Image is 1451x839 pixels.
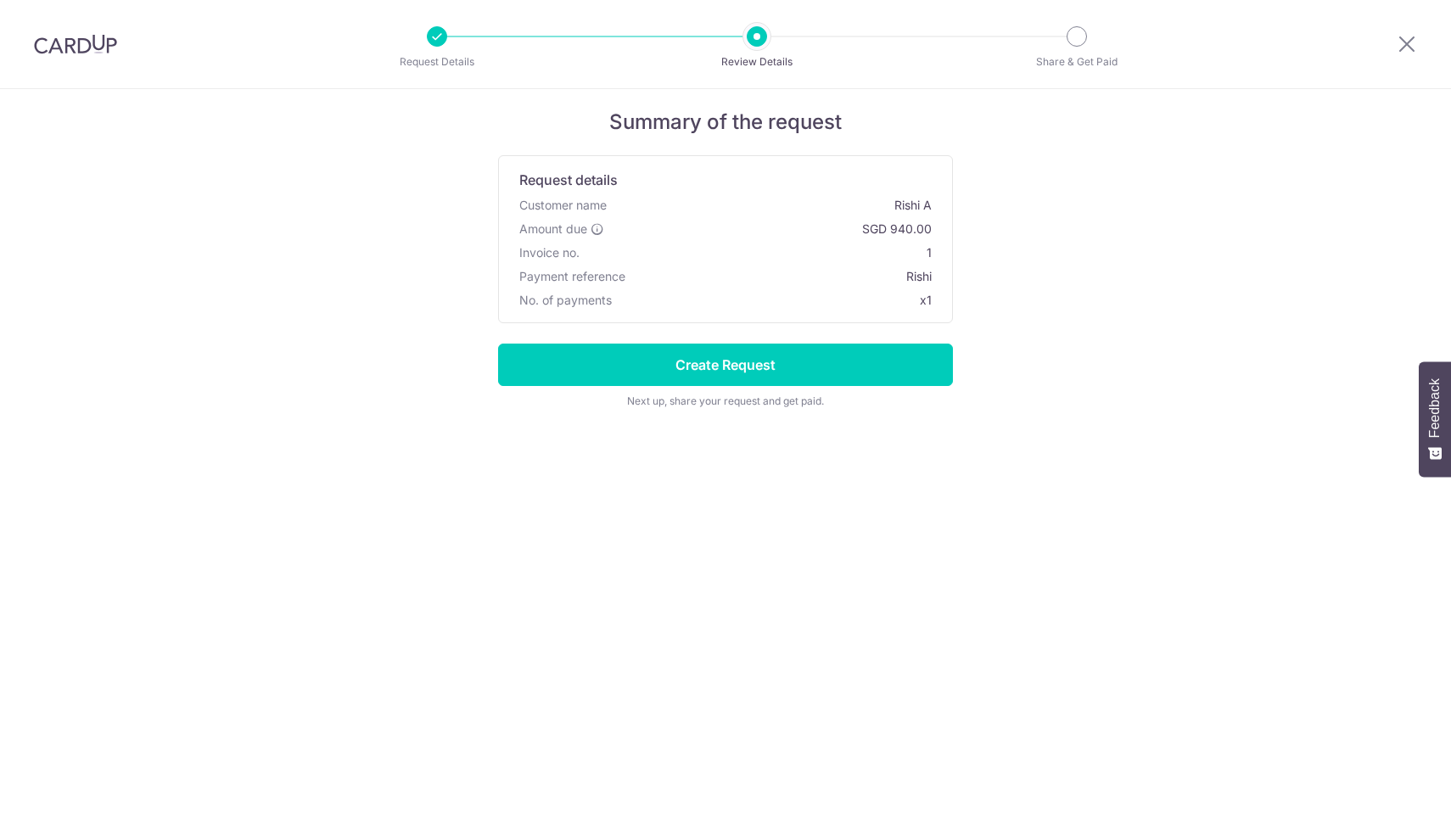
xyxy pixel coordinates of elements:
[519,197,607,214] span: Customer name
[498,393,953,410] div: Next up, share your request and get paid.
[920,293,932,307] span: x1
[519,221,604,238] label: Amount due
[1419,361,1451,477] button: Feedback - Show survey
[613,197,932,214] span: Rishi A
[694,53,820,70] p: Review Details
[374,53,500,70] p: Request Details
[498,109,953,135] h5: Summary of the request
[519,292,612,309] span: No. of payments
[586,244,932,261] span: 1
[498,344,953,386] input: Create Request
[1014,53,1140,70] p: Share & Get Paid
[611,221,932,238] span: SGD 940.00
[519,244,580,261] span: Invoice no.
[632,268,932,285] span: Rishi
[519,268,625,285] span: Payment reference
[34,34,117,54] img: CardUp
[1427,378,1443,438] span: Feedback
[519,170,618,190] span: Request details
